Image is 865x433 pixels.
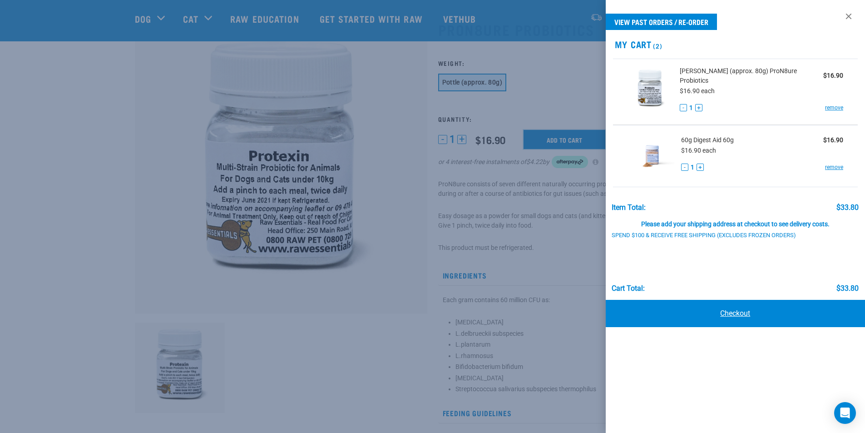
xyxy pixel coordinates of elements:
[680,87,715,95] span: $16.90 each
[612,212,859,228] div: Please add your shipping address at checkout to see delivery costs.
[695,104,702,111] button: +
[823,72,843,79] strong: $16.90
[689,103,693,113] span: 1
[691,163,694,172] span: 1
[681,164,688,171] button: -
[612,204,646,212] div: Item Total:
[612,284,645,293] div: Cart total:
[612,232,807,239] div: Spend $100 & Receive Free Shipping (Excludes Frozen Orders)
[652,44,662,47] span: (2)
[681,147,716,154] span: $16.90 each
[823,136,843,144] strong: $16.90
[628,66,673,113] img: ProN8ure Probiotics
[836,284,859,293] div: $33.80
[697,164,704,171] button: +
[680,104,687,111] button: -
[628,133,674,179] img: Digest Aid 60g
[680,66,823,85] span: [PERSON_NAME] (approx. 80g) ProN8ure Probiotics
[834,402,856,424] div: Open Intercom Messenger
[681,135,734,145] span: 60g Digest Aid 60g
[606,14,717,30] a: View past orders / re-order
[825,104,843,112] a: remove
[825,163,843,171] a: remove
[836,204,859,212] div: $33.80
